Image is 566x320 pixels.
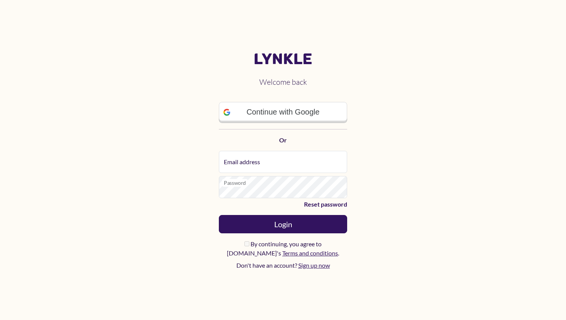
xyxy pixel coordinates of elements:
[219,102,347,123] a: Continue with Google
[244,241,249,246] input: By continuing, you agree to [DOMAIN_NAME]'s Terms and conditions.
[219,261,347,270] p: Don't have an account?
[219,71,347,93] h2: Welcome back
[219,50,347,68] a: Lynkle
[219,200,347,209] a: Reset password
[219,239,347,258] label: By continuing, you agree to [DOMAIN_NAME]'s .
[282,249,338,257] a: Terms and conditions
[298,262,330,269] a: Sign up now
[279,136,287,144] strong: Or
[219,215,347,233] button: Login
